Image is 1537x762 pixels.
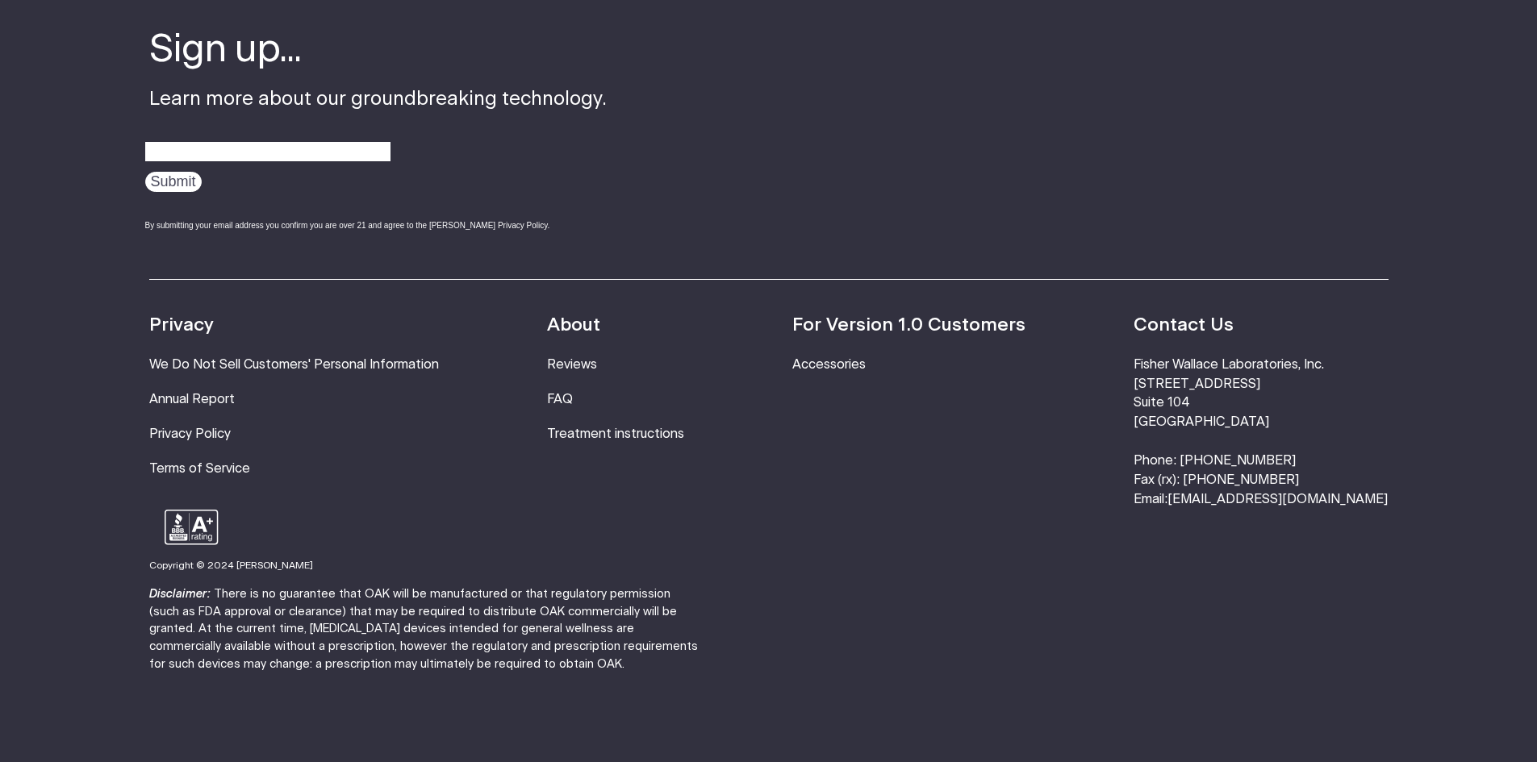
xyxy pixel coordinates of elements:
[149,358,439,371] a: We Do Not Sell Customers' Personal Information
[1134,316,1234,335] strong: Contact Us
[547,393,573,406] a: FAQ
[792,316,1025,335] strong: For Version 1.0 Customers
[149,560,313,570] small: Copyright © 2024 [PERSON_NAME]
[1167,493,1388,506] a: [EMAIL_ADDRESS][DOMAIN_NAME]
[547,427,684,440] a: Treatment instructions
[149,427,231,440] a: Privacy Policy
[149,316,214,335] strong: Privacy
[149,585,698,672] p: There is no guarantee that OAK will be manufactured or that regulatory permission (such as FDA ap...
[149,462,250,475] a: Terms of Service
[149,588,211,600] strong: Disclaimer:
[149,25,607,77] h4: Sign up...
[547,358,597,371] a: Reviews
[149,393,235,406] a: Annual Report
[149,25,607,246] div: Learn more about our groundbreaking technology.
[1134,356,1388,510] li: Fisher Wallace Laboratories, Inc. [STREET_ADDRESS] Suite 104 [GEOGRAPHIC_DATA] Phone: [PHONE_NUMB...
[792,358,866,371] a: Accessories
[145,172,202,192] input: Submit
[547,316,600,335] strong: About
[145,219,607,231] div: By submitting your email address you confirm you are over 21 and agree to the [PERSON_NAME] Priva...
